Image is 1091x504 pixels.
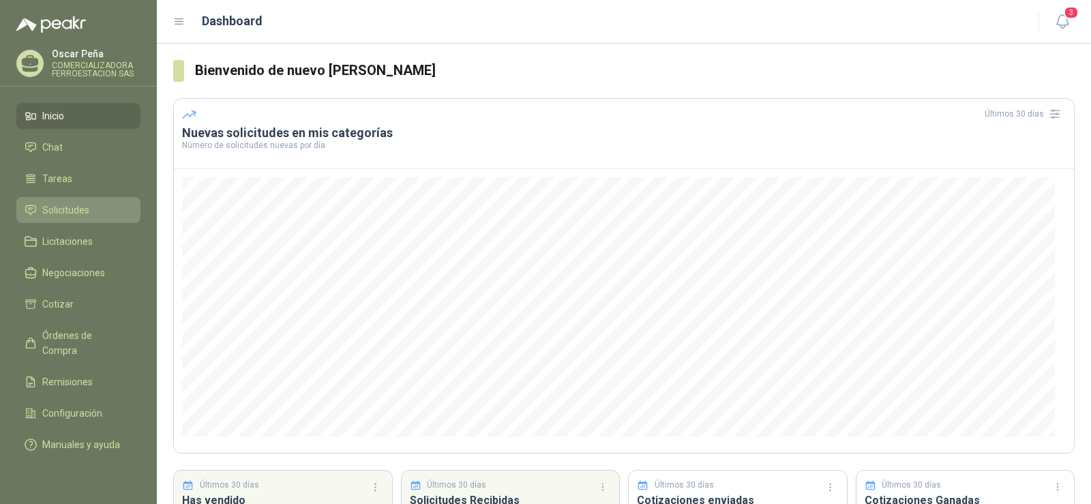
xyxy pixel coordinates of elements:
[655,479,714,492] p: Últimos 30 días
[882,479,941,492] p: Últimos 30 días
[16,260,140,286] a: Negociaciones
[42,171,72,186] span: Tareas
[195,60,1075,81] h3: Bienvenido de nuevo [PERSON_NAME]
[16,369,140,395] a: Remisiones
[16,197,140,223] a: Solicitudes
[200,479,259,492] p: Últimos 30 días
[16,400,140,426] a: Configuración
[42,265,105,280] span: Negociaciones
[16,103,140,129] a: Inicio
[16,228,140,254] a: Licitaciones
[42,234,93,249] span: Licitaciones
[985,103,1066,125] div: Últimos 30 días
[1050,10,1075,34] button: 3
[42,437,120,452] span: Manuales y ayuda
[182,125,1066,141] h3: Nuevas solicitudes en mis categorías
[52,61,140,78] p: COMERCIALIZADORA FERROESTACION SAS
[16,16,86,33] img: Logo peakr
[42,297,74,312] span: Cotizar
[42,108,64,123] span: Inicio
[16,432,140,458] a: Manuales y ayuda
[427,479,486,492] p: Últimos 30 días
[42,406,102,421] span: Configuración
[16,291,140,317] a: Cotizar
[42,140,63,155] span: Chat
[1064,6,1079,19] span: 3
[202,12,263,31] h1: Dashboard
[16,134,140,160] a: Chat
[42,203,89,218] span: Solicitudes
[42,374,93,389] span: Remisiones
[182,141,1066,149] p: Número de solicitudes nuevas por día
[16,166,140,192] a: Tareas
[16,323,140,364] a: Órdenes de Compra
[52,49,140,59] p: Oscar Peña
[42,328,128,358] span: Órdenes de Compra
